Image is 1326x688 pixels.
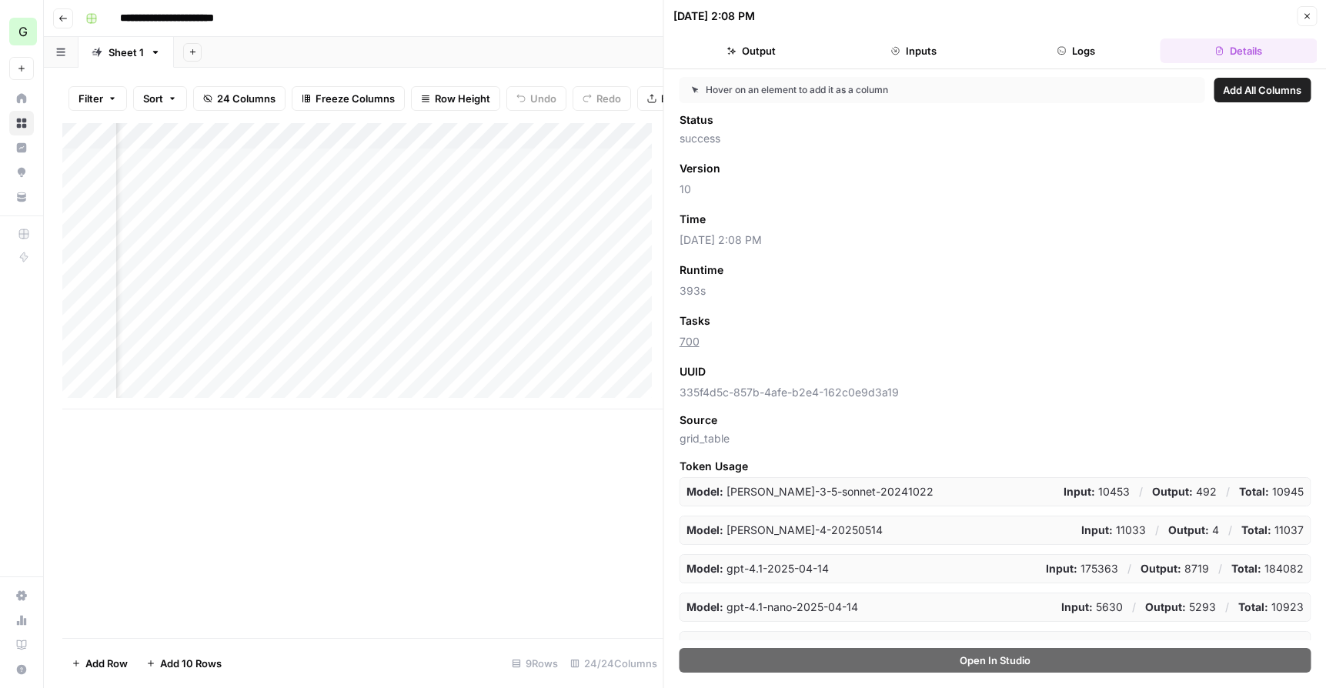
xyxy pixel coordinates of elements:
[1064,485,1095,498] strong: Input:
[1239,485,1269,498] strong: Total:
[1145,599,1216,615] p: 5293
[292,86,405,111] button: Freeze Columns
[1147,638,1217,653] p: 6749
[1127,561,1131,576] p: /
[1239,638,1304,653] p: 10265
[680,385,1311,400] span: 335f4d5c-857b-4afe-b2e4-162c0e9d3a19
[1226,638,1230,653] p: /
[680,212,706,227] span: Time
[217,91,276,106] span: 24 Columns
[1168,523,1209,536] strong: Output:
[680,364,706,379] span: UUID
[1152,485,1193,498] strong: Output:
[573,86,631,111] button: Redo
[680,313,710,329] span: Tasks
[78,91,103,106] span: Filter
[530,91,556,106] span: Undo
[1218,561,1222,576] p: /
[686,600,723,613] strong: Model:
[1238,600,1268,613] strong: Total:
[160,656,222,671] span: Add 10 Rows
[85,656,128,671] span: Add Row
[62,651,137,676] button: Add Row
[1231,562,1261,575] strong: Total:
[673,38,830,63] button: Output
[9,86,34,111] a: Home
[680,283,1311,299] span: 393s
[143,91,163,106] span: Sort
[1155,523,1159,538] p: /
[1214,78,1311,102] button: Add All Columns
[316,91,395,106] span: Freeze Columns
[9,160,34,185] a: Opportunities
[1141,561,1209,576] p: 8719
[1228,523,1232,538] p: /
[133,86,187,111] button: Sort
[686,638,801,653] p: o1-2024-12-17
[1081,523,1146,538] p: 11033
[564,651,663,676] div: 24/24 Columns
[1223,82,1301,98] span: Add All Columns
[998,38,1154,63] button: Logs
[680,431,1311,446] span: grid_table
[1065,639,1097,652] strong: Input:
[680,412,717,428] span: Source
[1239,484,1304,499] p: 10945
[680,232,1311,248] span: [DATE] 2:08 PM
[1241,523,1304,538] p: 11037
[193,86,286,111] button: 24 Columns
[596,91,621,106] span: Redo
[9,135,34,160] a: Insights
[960,653,1030,668] span: Open In Studio
[1168,523,1219,538] p: 4
[1145,600,1186,613] strong: Output:
[1065,638,1124,653] p: 3516
[673,8,755,24] div: [DATE] 2:08 PM
[9,111,34,135] a: Browse
[1134,638,1137,653] p: /
[1241,523,1271,536] strong: Total:
[411,86,500,111] button: Row Height
[686,599,858,615] p: gpt-4.1-nano-2025-04-14
[680,182,1311,197] span: 10
[137,651,231,676] button: Add 10 Rows
[686,523,723,536] strong: Model:
[1238,599,1304,615] p: 10923
[680,648,1311,673] button: Open In Studio
[1147,639,1187,652] strong: Output:
[1081,523,1113,536] strong: Input:
[692,83,1040,97] div: Hover on an element to add it as a column
[680,262,723,278] span: Runtime
[686,485,723,498] strong: Model:
[686,639,723,652] strong: Model:
[686,562,723,575] strong: Model:
[78,37,174,68] a: Sheet 1
[506,86,566,111] button: Undo
[1141,562,1181,575] strong: Output:
[1061,599,1123,615] p: 5630
[836,38,992,63] button: Inputs
[1064,484,1130,499] p: 10453
[1046,562,1077,575] strong: Input:
[680,112,713,128] span: Status
[9,608,34,633] a: Usage
[1231,561,1304,576] p: 184082
[9,12,34,51] button: Workspace: Goodbuy Gear
[680,335,700,348] a: 700
[1046,561,1118,576] p: 175363
[637,86,726,111] button: Export CSV
[1061,600,1093,613] strong: Input:
[68,86,127,111] button: Filter
[9,583,34,608] a: Settings
[686,523,883,538] p: claude-sonnet-4-20250514
[109,45,144,60] div: Sheet 1
[435,91,490,106] span: Row Height
[1139,484,1143,499] p: /
[680,131,1311,146] span: success
[1239,639,1269,652] strong: Total:
[1152,484,1217,499] p: 492
[680,459,1311,474] span: Token Usage
[1132,599,1136,615] p: /
[9,657,34,682] button: Help + Support
[680,161,720,176] span: Version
